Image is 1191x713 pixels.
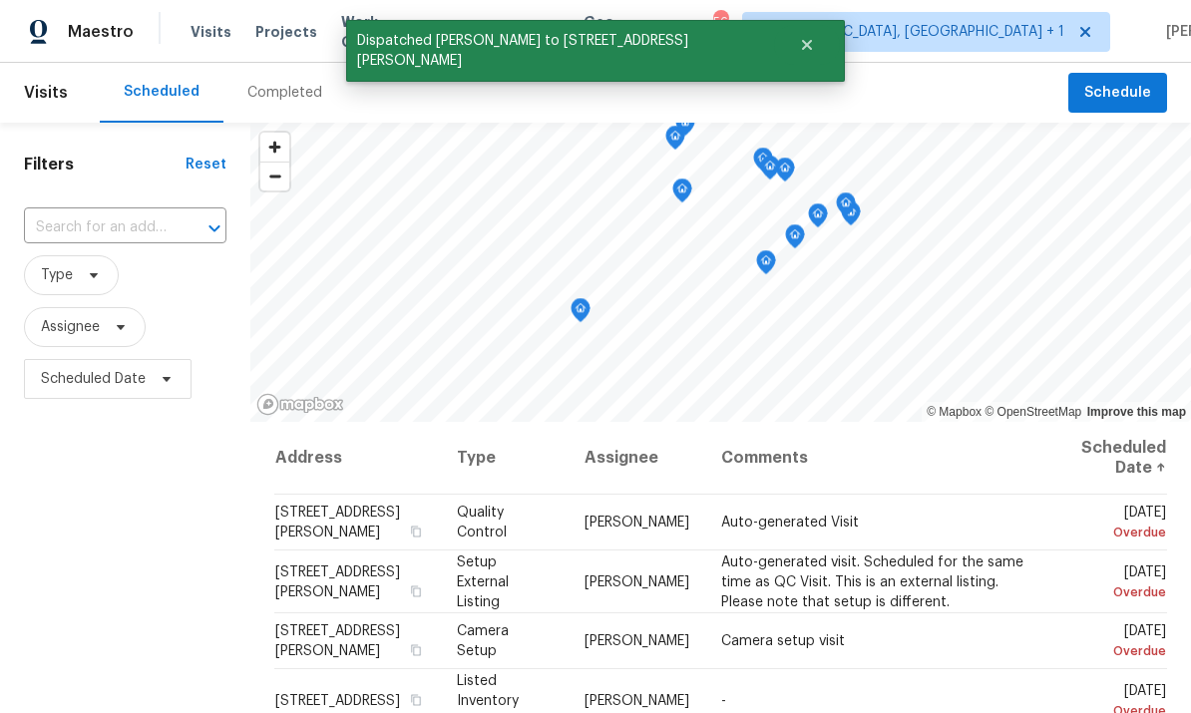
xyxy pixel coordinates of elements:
[1070,581,1166,601] div: Overdue
[186,155,226,175] div: Reset
[584,12,679,52] span: Geo Assignments
[753,148,773,178] div: Map marker
[1084,81,1151,106] span: Schedule
[41,317,100,337] span: Assignee
[1068,73,1167,114] button: Schedule
[275,506,400,539] span: [STREET_ADDRESS][PERSON_NAME]
[407,690,425,708] button: Copy Address
[1070,624,1166,661] span: [DATE]
[785,224,805,255] div: Map marker
[24,71,68,115] span: Visits
[1087,405,1186,419] a: Improve this map
[760,156,780,186] div: Map marker
[124,82,199,102] div: Scheduled
[675,112,695,143] div: Map marker
[24,155,186,175] h1: Filters
[721,693,726,707] span: -
[260,133,289,162] button: Zoom in
[585,574,689,588] span: [PERSON_NAME]
[774,25,840,65] button: Close
[274,422,441,495] th: Address
[721,516,859,530] span: Auto-generated Visit
[457,554,509,608] span: Setup External Listing
[759,22,1064,42] span: [GEOGRAPHIC_DATA], [GEOGRAPHIC_DATA] + 1
[665,126,685,157] div: Map marker
[1054,422,1167,495] th: Scheduled Date ↑
[1070,523,1166,542] div: Overdue
[585,634,689,648] span: [PERSON_NAME]
[68,22,134,42] span: Maestro
[756,250,776,281] div: Map marker
[407,523,425,540] button: Copy Address
[457,506,507,539] span: Quality Control
[836,192,856,223] div: Map marker
[721,554,1023,608] span: Auto-generated visit. Scheduled for the same time as QC Visit. This is an external listing. Pleas...
[721,634,845,648] span: Camera setup visit
[255,22,317,42] span: Projects
[275,693,400,707] span: [STREET_ADDRESS]
[808,203,828,234] div: Map marker
[24,212,171,243] input: Search for an address...
[1070,506,1166,542] span: [DATE]
[672,178,692,209] div: Map marker
[775,158,795,188] div: Map marker
[191,22,231,42] span: Visits
[275,564,400,598] span: [STREET_ADDRESS][PERSON_NAME]
[260,162,289,190] button: Zoom out
[275,624,400,658] span: [STREET_ADDRESS][PERSON_NAME]
[200,214,228,242] button: Open
[927,405,982,419] a: Mapbox
[1070,641,1166,661] div: Overdue
[256,393,344,416] a: Mapbox homepage
[1070,564,1166,601] span: [DATE]
[41,265,73,285] span: Type
[713,12,727,32] div: 56
[341,12,392,52] span: Work Orders
[585,693,689,707] span: [PERSON_NAME]
[346,20,774,82] span: Dispatched [PERSON_NAME] to [STREET_ADDRESS][PERSON_NAME]
[41,369,146,389] span: Scheduled Date
[985,405,1081,419] a: OpenStreetMap
[441,422,569,495] th: Type
[260,163,289,190] span: Zoom out
[705,422,1054,495] th: Comments
[247,83,322,103] div: Completed
[457,624,509,658] span: Camera Setup
[407,641,425,659] button: Copy Address
[407,581,425,599] button: Copy Address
